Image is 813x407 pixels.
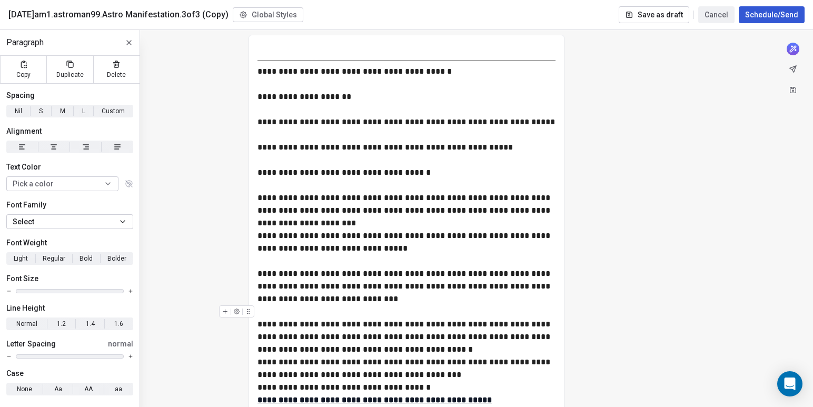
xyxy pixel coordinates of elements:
[6,303,45,313] span: Line Height
[107,254,126,263] span: Bolder
[56,71,84,79] span: Duplicate
[108,339,133,349] span: normal
[698,6,735,23] button: Cancel
[739,6,805,23] button: Schedule/Send
[54,384,62,394] span: Aa
[15,106,22,116] span: Nil
[57,319,66,329] span: 1.2
[6,368,24,379] span: Case
[6,176,118,191] button: Pick a color
[80,254,93,263] span: Bold
[13,216,34,227] span: Select
[102,106,125,116] span: Custom
[39,106,43,116] span: S
[14,254,28,263] span: Light
[43,254,65,263] span: Regular
[115,384,122,394] span: aa
[619,6,689,23] button: Save as draft
[6,126,42,136] span: Alignment
[6,162,41,172] span: Text Color
[60,106,65,116] span: M
[6,273,38,284] span: Font Size
[8,8,229,21] span: [DATE]am1.astroman99.Astro Manifestation.3of3 (Copy)
[17,384,32,394] span: None
[107,71,126,79] span: Delete
[6,339,56,349] span: Letter Spacing
[114,319,123,329] span: 1.6
[16,71,31,79] span: Copy
[86,319,95,329] span: 1.4
[82,106,85,116] span: L
[777,371,802,396] div: Open Intercom Messenger
[84,384,93,394] span: AA
[16,319,37,329] span: Normal
[6,200,46,210] span: Font Family
[6,36,44,49] span: Paragraph
[233,7,303,22] button: Global Styles
[6,237,47,248] span: Font Weight
[6,90,35,101] span: Spacing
